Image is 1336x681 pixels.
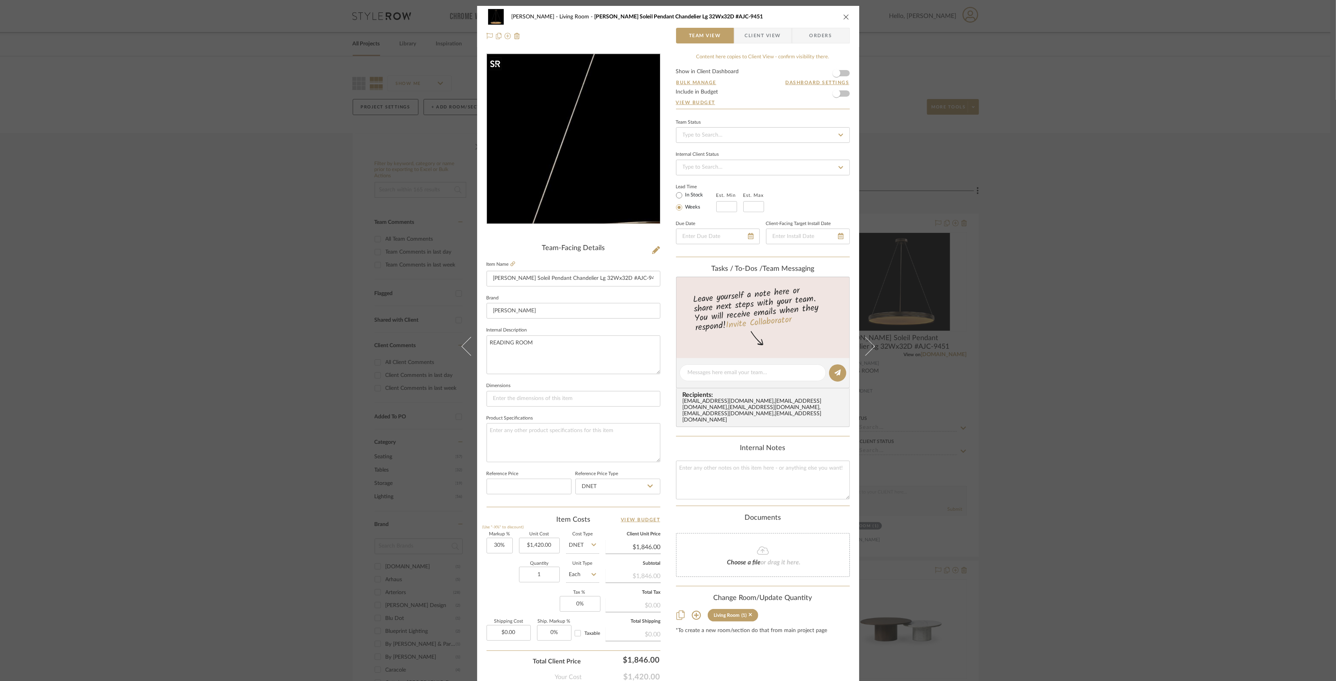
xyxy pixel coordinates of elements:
button: Bulk Manage [676,79,717,86]
span: [PERSON_NAME] [512,14,560,20]
label: Dimensions [487,384,511,388]
label: Total Tax [606,591,661,595]
label: Lead Time [676,183,716,190]
span: Total Client Price [533,657,581,666]
label: Quantity [519,562,560,566]
span: Client View [745,28,781,43]
span: Orders [801,28,841,43]
label: Client Unit Price [606,532,661,536]
div: $1,846.00 [606,568,661,582]
label: Unit Cost [519,532,560,536]
label: Reference Price [487,472,519,476]
label: Est. Max [743,193,764,198]
span: Choose a file [727,559,761,566]
div: Documents [676,514,850,522]
img: b90e7c56-5c58-4cfd-8ee2-98ec2cec7474_436x436.jpg [489,54,658,224]
label: Ship. Markup % [537,620,572,623]
span: Recipients: [683,391,846,398]
div: Change Room/Update Quantity [676,594,850,603]
div: Team Status [676,121,701,124]
span: or drag it here. [761,559,801,566]
input: Type to Search… [676,160,850,175]
div: 0 [487,54,660,224]
img: b90e7c56-5c58-4cfd-8ee2-98ec2cec7474_48x40.jpg [487,9,505,25]
div: Leave yourself a note here or share next steps with your team. You will receive emails when they ... [675,282,851,335]
label: In Stock [684,192,703,199]
div: Item Costs [487,515,660,524]
input: Enter the dimensions of this item [487,391,660,407]
span: Living Room [560,14,595,20]
div: Content here copies to Client View - confirm visibility there. [676,53,850,61]
input: Enter Due Date [676,229,760,244]
button: close [843,13,850,20]
span: Team View [689,28,721,43]
label: Cost Type [566,532,599,536]
div: [EMAIL_ADDRESS][DOMAIN_NAME] , [EMAIL_ADDRESS][DOMAIN_NAME] , [EMAIL_ADDRESS][DOMAIN_NAME] , [EMA... [683,398,846,423]
div: $0.00 [606,598,661,612]
div: team Messaging [676,265,850,274]
a: View Budget [621,515,660,524]
label: Subtotal [606,562,661,566]
div: $1,846.00 [585,652,663,668]
div: Internal Notes [676,444,850,453]
label: Markup % [487,532,513,536]
label: Client-Facing Target Install Date [766,222,831,226]
label: Product Specifications [487,416,533,420]
span: [PERSON_NAME] Soleil Pendant Chandelier Lg 32Wx32D #AJC-9451 [595,14,763,20]
input: Enter Install Date [766,229,850,244]
mat-radio-group: Select item type [676,190,716,212]
label: Total Shipping [606,620,661,623]
label: Due Date [676,222,696,226]
label: Brand [487,296,499,300]
div: Internal Client Status [676,153,719,157]
label: Internal Description [487,328,527,332]
span: Tasks / To-Dos / [711,265,763,272]
div: (1) [742,613,747,618]
a: View Budget [676,99,850,106]
a: Invite Collaborator [725,313,792,333]
img: Remove from project [514,33,520,39]
label: Item Name [487,261,515,268]
label: Reference Price Type [575,472,618,476]
button: Dashboard Settings [785,79,850,86]
span: Taxable [585,631,600,636]
div: $0.00 [606,627,661,641]
div: Team-Facing Details [487,244,660,253]
div: *To create a new room/section do that from main project page [676,628,850,634]
label: Est. Min [716,193,736,198]
label: Weeks [684,204,701,211]
input: Enter Item Name [487,271,660,286]
label: Tax % [560,591,599,595]
input: Enter Brand [487,303,660,319]
label: Unit Type [566,562,599,566]
div: Living Room [714,613,740,618]
input: Type to Search… [676,127,850,143]
label: Shipping Cost [487,620,531,623]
